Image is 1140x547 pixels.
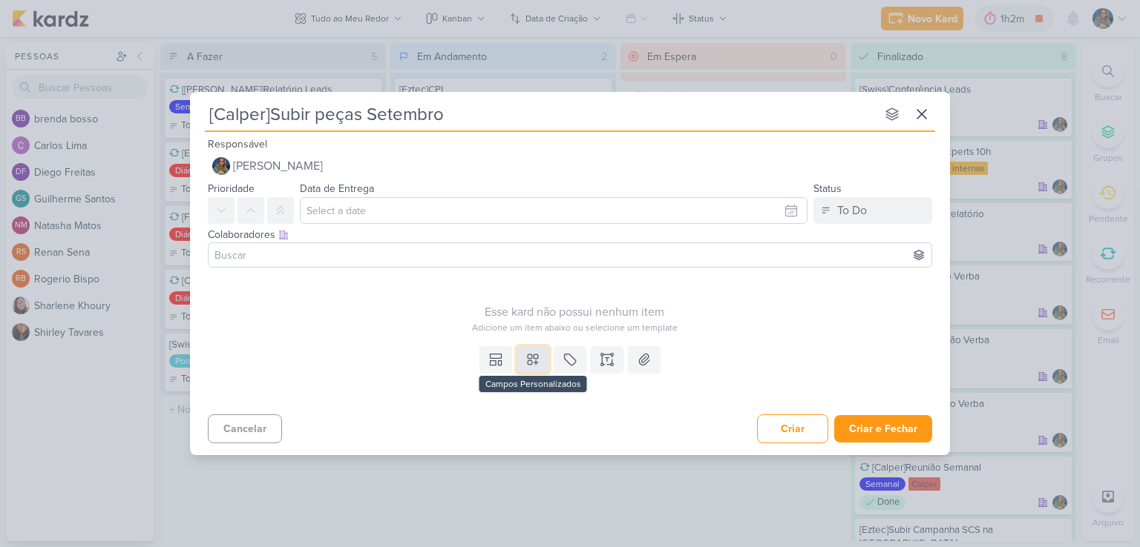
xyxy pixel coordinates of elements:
div: To Do [837,202,867,219]
div: Adicione um item abaixo ou selecione um template [208,321,941,334]
span: [PERSON_NAME] [233,157,323,175]
div: Colaboradores [208,227,932,242]
input: Select a date [300,197,807,224]
label: Prioridade [208,182,255,195]
label: Responsável [208,138,267,150]
label: Status [813,182,842,195]
div: Esse kard não possui nenhum item [208,303,941,321]
input: Buscar [212,246,928,264]
button: To Do [813,197,932,224]
button: [PERSON_NAME] [208,153,932,179]
label: Data de Entrega [300,182,374,195]
img: Isabella Gutierres [212,157,230,175]
div: Campos Personalizados [479,376,587,392]
button: Criar [757,414,828,443]
button: Cancelar [208,414,282,443]
button: Criar e Fechar [834,415,932,442]
input: Kard Sem Título [205,101,876,127]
